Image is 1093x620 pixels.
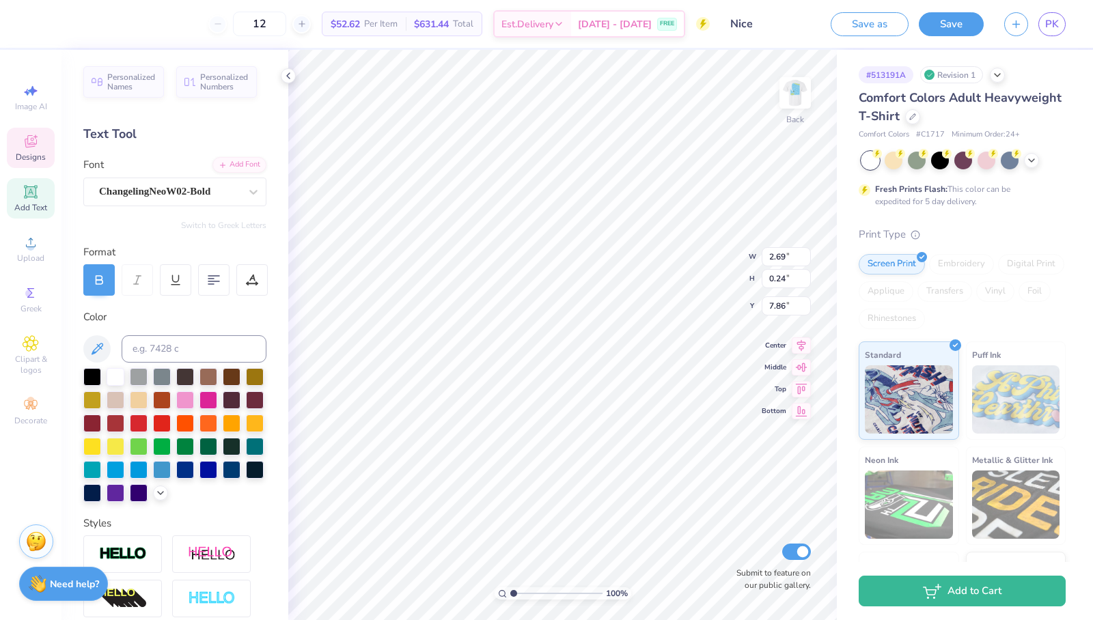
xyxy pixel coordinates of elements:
div: Vinyl [976,281,1014,302]
div: Format [83,244,268,260]
img: 3d Illusion [99,588,147,610]
strong: Need help? [50,578,99,591]
span: Comfort Colors Adult Heavyweight T-Shirt [859,89,1062,124]
label: Submit to feature on our public gallery. [729,567,811,591]
span: FREE [660,19,674,29]
span: Greek [20,303,42,314]
div: This color can be expedited for 5 day delivery. [875,183,1043,208]
span: # C1717 [916,129,945,141]
input: – – [233,12,286,36]
button: Save as [831,12,909,36]
div: Transfers [917,281,972,302]
span: Image AI [15,101,47,112]
img: Back [781,79,809,107]
button: Switch to Greek Letters [181,220,266,231]
div: Revision 1 [920,66,983,83]
div: Add Font [212,157,266,173]
span: Add Text [14,202,47,213]
span: Minimum Order: 24 + [952,129,1020,141]
div: Foil [1019,281,1051,302]
div: Rhinestones [859,309,925,329]
div: Applique [859,281,913,302]
span: Total [453,17,473,31]
span: PK [1045,16,1059,32]
span: Est. Delivery [501,17,553,31]
img: Metallic & Glitter Ink [972,470,1060,539]
span: Water based Ink [972,558,1035,572]
strong: Fresh Prints Flash: [875,184,947,195]
span: Personalized Names [107,72,156,91]
span: [DATE] - [DATE] [578,17,652,31]
input: e.g. 7428 c [122,335,266,363]
span: Glow in the Dark Ink [865,558,943,572]
label: Font [83,157,104,173]
img: Negative Space [188,591,236,606]
span: Middle [762,363,786,372]
span: Bottom [762,406,786,416]
span: Designs [16,152,46,163]
a: PK [1038,12,1066,36]
span: Center [762,341,786,350]
span: Neon Ink [865,453,898,467]
span: Personalized Numbers [200,72,249,91]
button: Save [919,12,984,36]
span: Decorate [14,415,47,426]
span: Top [762,384,786,394]
span: $52.62 [331,17,360,31]
div: # 513191A [859,66,913,83]
div: Color [83,309,266,325]
span: Standard [865,348,901,362]
input: Untitled Design [720,10,820,38]
div: Text Tool [83,125,266,143]
div: Embroidery [929,254,994,274]
img: Puff Ink [972,365,1060,434]
div: Digital Print [998,254,1064,274]
span: Per Item [364,17,398,31]
img: Neon Ink [865,470,953,539]
div: Print Type [859,227,1066,242]
span: Puff Ink [972,348,1001,362]
img: Stroke [99,546,147,562]
span: Comfort Colors [859,129,909,141]
div: Screen Print [859,254,925,274]
span: Metallic & Glitter Ink [972,453,1053,467]
div: Back [786,113,804,126]
span: Clipart & logos [7,354,55,376]
span: $631.44 [414,17,449,31]
span: 100 % [606,587,628,600]
button: Add to Cart [859,576,1066,606]
span: Upload [17,253,44,264]
img: Shadow [188,546,236,563]
div: Styles [83,516,266,531]
img: Standard [865,365,953,434]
